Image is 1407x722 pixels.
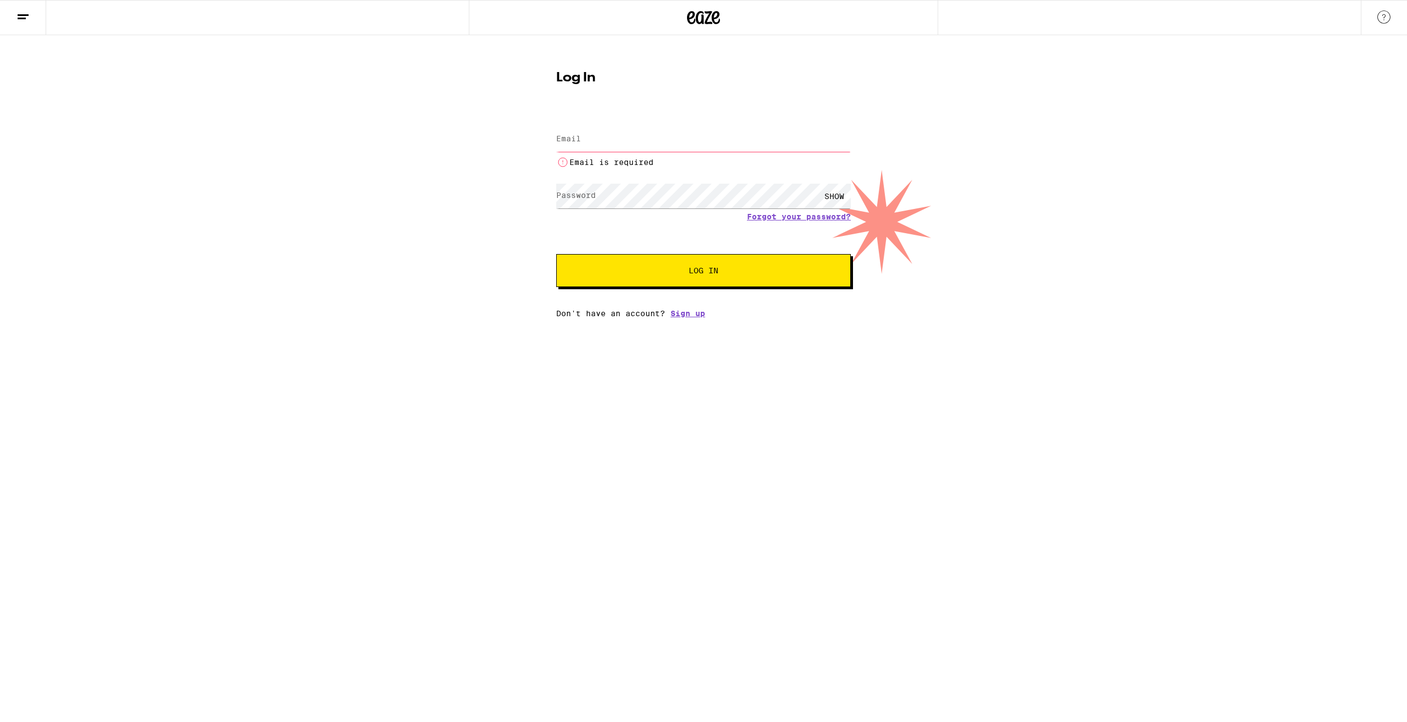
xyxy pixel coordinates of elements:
h1: Log In [556,71,851,85]
li: Email is required [556,156,851,169]
label: Email [556,134,581,143]
label: Password [556,191,596,200]
a: Sign up [671,309,705,318]
div: Don't have an account? [556,309,851,318]
button: Log In [556,254,851,287]
div: SHOW [818,184,851,208]
a: Forgot your password? [747,212,851,221]
span: Hi. Need any help? [7,8,79,16]
span: Log In [689,267,718,274]
input: Email [556,127,851,152]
